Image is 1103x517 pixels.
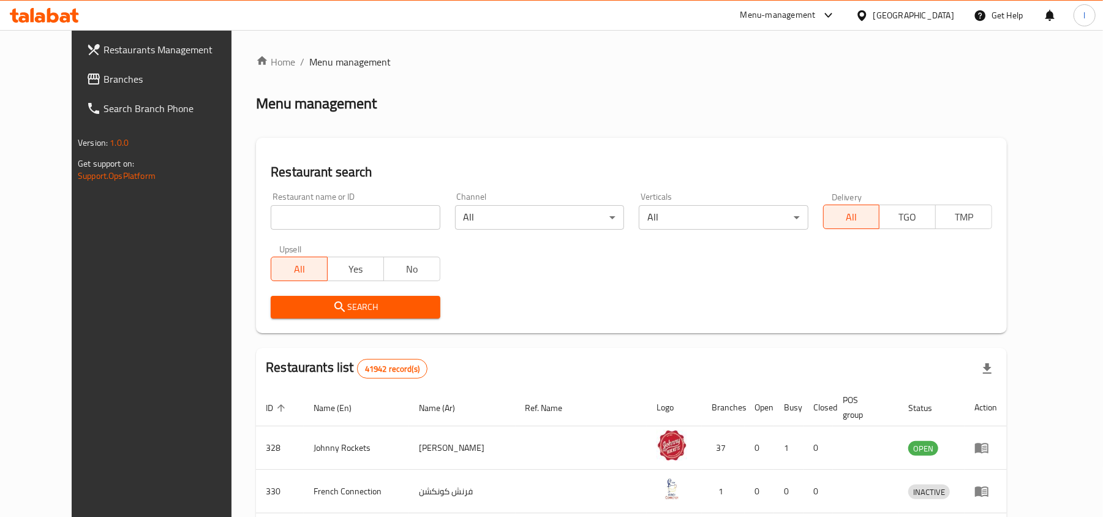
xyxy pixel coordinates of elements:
div: Total records count [357,359,427,379]
span: INACTIVE [908,485,950,499]
div: [GEOGRAPHIC_DATA] [873,9,954,22]
span: TMP [941,208,987,226]
th: Open [745,389,774,426]
span: All [829,208,875,226]
th: Logo [647,389,702,426]
td: [PERSON_NAME] [409,426,516,470]
span: Ref. Name [525,401,579,415]
div: Menu [974,484,997,499]
th: Closed [804,389,833,426]
button: No [383,257,440,281]
span: Restaurants Management [104,42,246,57]
li: / [300,55,304,69]
span: TGO [884,208,931,226]
th: Busy [774,389,804,426]
h2: Restaurant search [271,163,992,181]
button: All [823,205,880,229]
span: Branches [104,72,246,86]
span: POS group [843,393,884,422]
a: Support.OpsPlatform [78,168,156,184]
th: Action [965,389,1007,426]
a: Branches [77,64,256,94]
span: Name (Ar) [419,401,471,415]
div: Export file [973,354,1002,383]
td: French Connection [304,470,409,513]
nav: breadcrumb [256,55,1007,69]
div: Menu [974,440,997,455]
td: 0 [804,426,833,470]
div: Menu-management [740,8,816,23]
div: All [455,205,624,230]
img: Johnny Rockets [657,430,687,461]
img: French Connection [657,474,687,504]
span: ID [266,401,289,415]
td: 328 [256,426,304,470]
td: 37 [702,426,745,470]
label: Upsell [279,244,302,253]
span: Name (En) [314,401,367,415]
span: l [1083,9,1085,22]
th: Branches [702,389,745,426]
span: Menu management [309,55,391,69]
td: فرنش كونكشن [409,470,516,513]
td: 0 [745,470,774,513]
td: 0 [804,470,833,513]
span: Search Branch Phone [104,101,246,116]
button: All [271,257,328,281]
h2: Restaurants list [266,358,427,379]
span: Version: [78,135,108,151]
div: All [639,205,808,230]
span: Search [280,300,430,315]
button: Yes [327,257,384,281]
td: 330 [256,470,304,513]
input: Search for restaurant name or ID.. [271,205,440,230]
span: OPEN [908,442,938,456]
button: TMP [935,205,992,229]
a: Restaurants Management [77,35,256,64]
a: Home [256,55,295,69]
label: Delivery [832,192,862,201]
td: 0 [745,426,774,470]
div: INACTIVE [908,485,950,499]
td: 0 [774,470,804,513]
span: 1.0.0 [110,135,129,151]
td: 1 [774,426,804,470]
td: 1 [702,470,745,513]
span: Get support on: [78,156,134,172]
span: Yes [333,260,379,278]
button: TGO [879,205,936,229]
a: Search Branch Phone [77,94,256,123]
span: No [389,260,435,278]
h2: Menu management [256,94,377,113]
span: All [276,260,323,278]
span: 41942 record(s) [358,363,427,375]
span: Status [908,401,948,415]
td: Johnny Rockets [304,426,409,470]
button: Search [271,296,440,319]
